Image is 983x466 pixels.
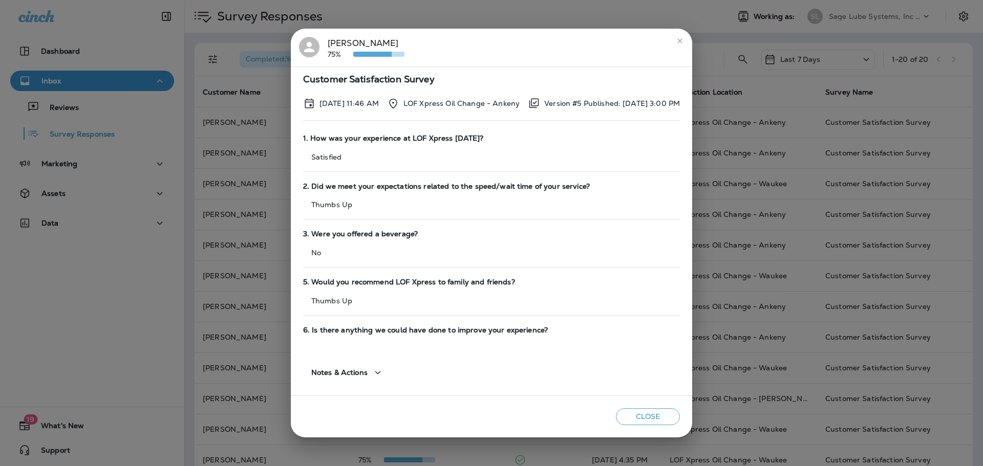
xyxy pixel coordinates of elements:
span: Notes & Actions [311,368,368,377]
button: close [672,33,688,49]
button: Notes & Actions [303,358,392,387]
div: [PERSON_NAME] [328,37,404,58]
p: LOF Xpress Oil Change - Ankeny [403,99,520,107]
p: Version #5 Published: [DATE] 3:00 PM [544,99,680,107]
span: 2. Did we meet your expectations related to the speed/wait time of your service? [303,182,680,191]
p: Sep 5, 2025 11:46 AM [319,99,379,107]
button: Close [616,408,680,425]
p: 75% [328,50,353,58]
p: Thumbs Up [303,201,680,209]
p: No [303,249,680,257]
p: Thumbs Up [303,297,680,305]
p: Satisfied [303,153,680,161]
span: 5. Would you recommend LOF Xpress to family and friends? [303,278,680,286]
span: 1. How was your experience at LOF Xpress [DATE]? [303,134,680,143]
span: 6. Is there anything we could have done to improve your experience? [303,326,680,335]
span: Customer Satisfaction Survey [303,75,680,84]
span: 3. Were you offered a beverage? [303,230,680,238]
